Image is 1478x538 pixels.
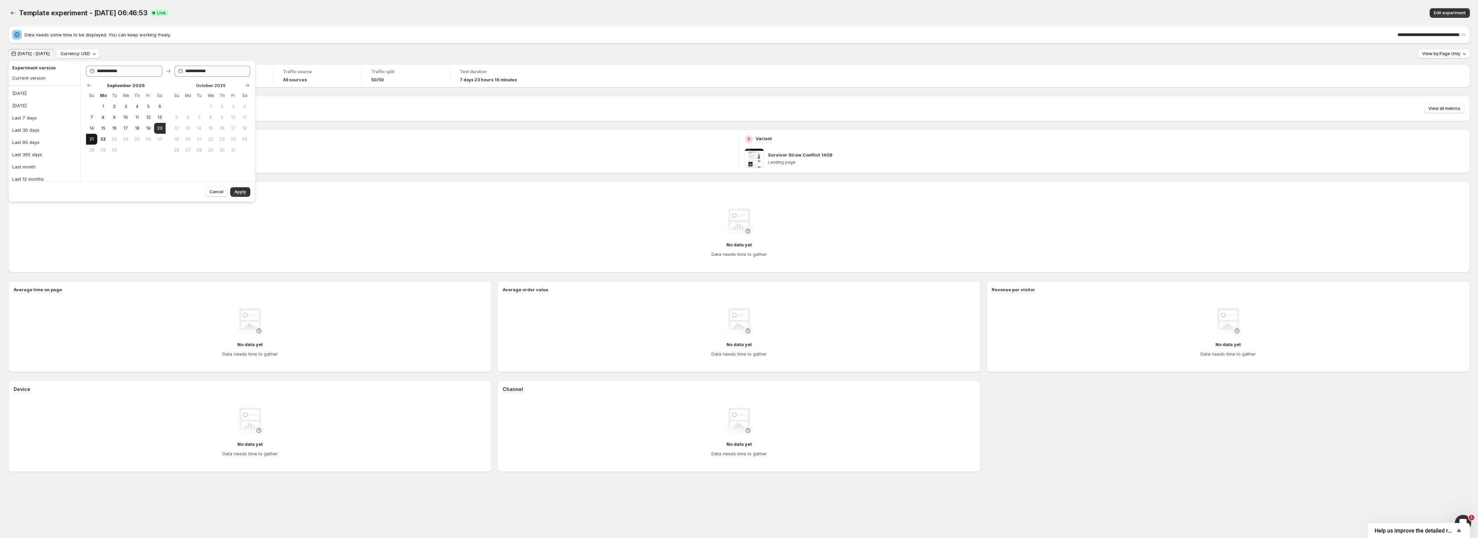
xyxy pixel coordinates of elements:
h2: Performance over time [14,187,1464,194]
span: 26 [174,147,180,153]
a: Traffic split50/50 [371,68,440,83]
h4: Data needs time to gather [711,350,767,357]
h4: No data yet [237,441,263,447]
button: Friday September 19 2025 [143,123,154,134]
span: 21 [196,136,202,142]
span: 22 [208,136,214,142]
button: Wednesday October 1 2025 [205,101,216,112]
a: Test duration7 days 23 hours 16 minutes [460,68,529,83]
button: Monday September 29 2025 [97,145,108,156]
button: Wednesday September 24 2025 [120,134,131,145]
span: Template experiment - [DATE] 06:46:53 [19,9,148,17]
h4: No data yet [726,341,752,348]
span: 16 [112,126,117,131]
span: 12 [174,126,180,131]
h4: No data yet [237,341,263,348]
button: Saturday October 11 2025 [239,112,250,123]
button: Current version [10,72,75,83]
button: Wednesday September 3 2025 [120,101,131,112]
span: 28 [89,147,95,153]
img: No data yet [725,209,753,236]
div: Last 30 days [12,127,39,133]
img: No data yet [1214,308,1242,336]
th: Thursday [131,90,142,101]
button: Saturday September 27 2025 [154,134,165,145]
span: 27 [157,136,163,142]
span: 8 [100,115,106,120]
button: Saturday October 25 2025 [239,134,250,145]
span: 2 [219,104,225,109]
button: Last 90 days [10,137,78,148]
button: Tuesday September 30 2025 [109,145,120,156]
span: 6 [157,104,163,109]
button: Friday October 3 2025 [228,101,239,112]
h3: Revenue per visitor [992,286,1035,293]
h4: No data yet [1215,341,1241,348]
button: Sunday September 14 2025 [86,123,97,134]
span: Th [134,93,140,98]
button: Wednesday September 10 2025 [120,112,131,123]
span: 23 [112,136,117,142]
button: Show previous month, August 2025 [85,81,94,90]
span: Tu [196,93,202,98]
button: Tuesday October 7 2025 [194,112,205,123]
p: Survivor Straw Conflict 1409 [768,151,833,158]
button: Wednesday October 15 2025 [205,123,216,134]
h3: Channel [503,386,523,393]
span: 29 [208,147,214,153]
span: 21 [89,136,95,142]
span: Su [89,93,95,98]
button: Last month [10,161,78,172]
button: Tuesday September 23 2025 [109,134,120,145]
button: Tuesday October 14 2025 [194,123,205,134]
span: 30 [112,147,117,153]
span: 25 [242,136,248,142]
span: 7 [89,115,95,120]
button: [DATE] [10,100,78,111]
span: 28 [196,147,202,153]
button: Thursday September 11 2025 [131,112,142,123]
span: Mo [100,93,106,98]
span: 7 days 23 hours 16 minutes [460,77,517,83]
div: [DATE] [12,90,27,97]
img: No data yet [236,308,264,336]
h4: All sources [283,77,307,83]
div: Last 90 days [12,139,39,146]
button: Sunday September 21 2025 [86,134,97,145]
button: Thursday September 18 2025 [131,123,142,134]
span: 18 [242,126,248,131]
span: Apply [234,189,246,195]
button: Tuesday October 21 2025 [194,134,205,145]
span: 11 [134,115,140,120]
span: 11 [242,115,248,120]
button: Monday September 8 2025 [97,112,108,123]
button: Show survey - Help us improve the detailed report for A/B campaigns [1375,526,1463,535]
span: Edit experiment [1434,10,1466,16]
h2: Experiment version [12,64,73,71]
span: 10 [123,115,129,120]
th: Monday [182,90,194,101]
span: 9 [219,115,225,120]
span: 17 [230,126,236,131]
th: Sunday [86,90,97,101]
p: Variant [756,135,772,142]
button: Saturday September 6 2025 [154,101,165,112]
span: 50/50 [371,77,384,83]
h4: No data yet [726,441,752,447]
span: Data needs some time to be displayed. You can keep working freely. [24,31,1398,38]
span: 29 [100,147,106,153]
span: 27 [185,147,191,153]
h4: Data needs time to gather [222,350,278,357]
th: Wednesday [120,90,131,101]
span: 19 [146,126,151,131]
button: Sunday October 26 2025 [171,145,182,156]
span: 5 [146,104,151,109]
span: 6 [185,115,191,120]
button: Thursday September 25 2025 [131,134,142,145]
img: No data yet [725,408,753,435]
button: Thursday October 2 2025 [216,101,228,112]
span: 10 [230,115,236,120]
button: Thursday October 30 2025 [216,145,228,156]
span: 24 [230,136,236,142]
h3: Average time on page [14,286,62,293]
